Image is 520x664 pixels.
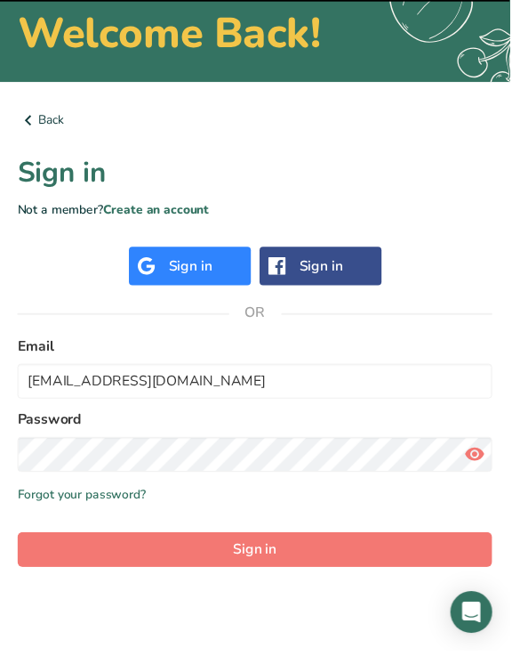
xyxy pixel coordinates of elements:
div: Sign in [306,261,350,282]
label: Email [18,343,502,364]
a: Create an account [105,206,213,223]
a: Back [18,112,502,134]
h1: Sign in [18,155,502,198]
a: Forgot your password? [18,496,148,514]
span: Sign in [238,550,283,571]
button: Sign in [18,543,502,579]
h2: Welcome Back! [18,12,502,55]
input: Enter Your Email [18,371,502,407]
label: Password [18,417,502,439]
span: OR [234,292,287,345]
p: Not a member? [18,205,502,223]
div: Open Intercom Messenger [460,603,502,646]
div: Sign in [172,261,217,282]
